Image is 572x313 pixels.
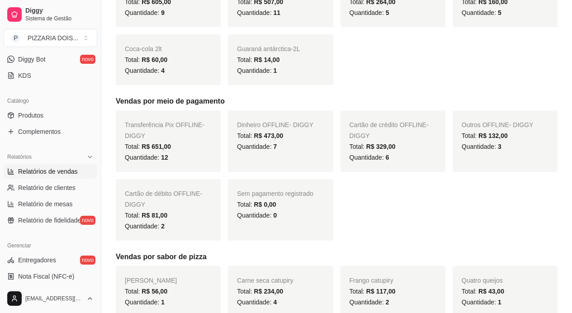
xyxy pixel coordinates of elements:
a: Relatório de clientes [4,180,97,195]
span: Total: [125,212,167,219]
span: R$ 60,00 [142,56,167,63]
span: 3 [498,143,501,150]
span: Relatórios de vendas [18,167,78,176]
span: R$ 329,00 [366,143,396,150]
span: Total: [237,56,279,63]
span: Quantidade: [237,9,280,16]
span: Quantidade: [125,67,165,74]
span: Total: [350,288,396,295]
span: 4 [161,67,165,74]
span: 1 [273,67,277,74]
span: Diggy [25,7,94,15]
span: Guaraná antárctica-2L [237,45,300,52]
span: Quantidade: [462,299,501,306]
span: Quantidade: [125,9,165,16]
a: Relatório de fidelidadenovo [4,213,97,228]
span: Entregadores [18,256,56,265]
span: 6 [386,154,389,161]
span: R$ 473,00 [254,132,284,139]
span: Total: [350,143,396,150]
span: Relatório de fidelidade [18,216,81,225]
span: 4 [273,299,277,306]
a: KDS [4,68,97,83]
span: Total: [125,288,167,295]
span: 5 [386,9,389,16]
span: R$ 56,00 [142,288,167,295]
span: Quantidade: [125,154,168,161]
span: 12 [161,154,168,161]
span: Cartão de débito OFFLINE - DIGGY [125,190,202,208]
span: Total: [125,143,171,150]
span: Total: [462,132,508,139]
span: Quantidade: [237,67,277,74]
span: Cartão de crédito OFFLINE - DIGGY [350,121,429,139]
span: Produtos [18,111,43,120]
span: P [11,33,20,43]
a: DiggySistema de Gestão [4,4,97,25]
span: Quatro queijos [462,277,503,284]
a: Produtos [4,108,97,123]
span: Total: [237,288,283,295]
span: 5 [498,9,501,16]
span: [PERSON_NAME] [125,277,177,284]
span: Total: [237,201,276,208]
span: Nota Fiscal (NFC-e) [18,272,74,281]
button: Select a team [4,29,97,47]
span: KDS [18,71,31,80]
span: 9 [161,9,165,16]
span: Quantidade: [462,143,501,150]
a: Relatório de mesas [4,197,97,211]
h5: Vendas por sabor de pizza [116,251,558,262]
span: Transferência Pix OFFLINE - DIGGY [125,121,204,139]
button: [EMAIL_ADDRESS][DOMAIN_NAME] [4,288,97,309]
span: R$ 117,00 [366,288,396,295]
span: R$ 651,00 [142,143,171,150]
span: Quantidade: [350,9,389,16]
span: Quantidade: [237,299,277,306]
span: Quantidade: [462,9,501,16]
span: 1 [161,299,165,306]
span: Relatórios [7,153,32,161]
span: Relatório de clientes [18,183,76,192]
span: Quantidade: [237,143,277,150]
span: R$ 234,00 [254,288,284,295]
span: 0 [273,212,277,219]
span: 2 [161,223,165,230]
span: Sistema de Gestão [25,15,94,22]
span: Carne seca catupiry [237,277,293,284]
a: Entregadoresnovo [4,253,97,267]
span: Quantidade: [125,223,165,230]
div: Gerenciar [4,238,97,253]
span: Quantidade: [350,154,389,161]
span: Quantidade: [350,299,389,306]
span: R$ 14,00 [254,56,280,63]
a: Diggy Botnovo [4,52,97,66]
div: Catálogo [4,94,97,108]
span: Frango catupiry [350,277,393,284]
span: Total: [462,288,504,295]
span: Total: [125,56,167,63]
span: Complementos [18,127,61,136]
span: R$ 132,00 [478,132,508,139]
span: R$ 0,00 [254,201,276,208]
h5: Vendas por meio de pagamento [116,96,558,107]
span: 2 [386,299,389,306]
span: Quantidade: [125,299,165,306]
span: Relatório de mesas [18,199,73,209]
span: Diggy Bot [18,55,46,64]
span: R$ 81,00 [142,212,167,219]
span: Quantidade: [237,212,277,219]
span: Sem pagamento registrado [237,190,313,197]
span: R$ 43,00 [478,288,504,295]
a: Relatórios de vendas [4,164,97,179]
a: Complementos [4,124,97,139]
span: [EMAIL_ADDRESS][DOMAIN_NAME] [25,295,83,302]
span: Coca-cola 2lt [125,45,162,52]
span: 7 [273,143,277,150]
span: 11 [273,9,280,16]
span: Dinheiro OFFLINE - DIGGY [237,121,313,128]
span: 1 [498,299,501,306]
span: Outros OFFLINE - DIGGY [462,121,534,128]
a: Nota Fiscal (NFC-e) [4,269,97,284]
div: PIZZARIA DOIS ... [28,33,78,43]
